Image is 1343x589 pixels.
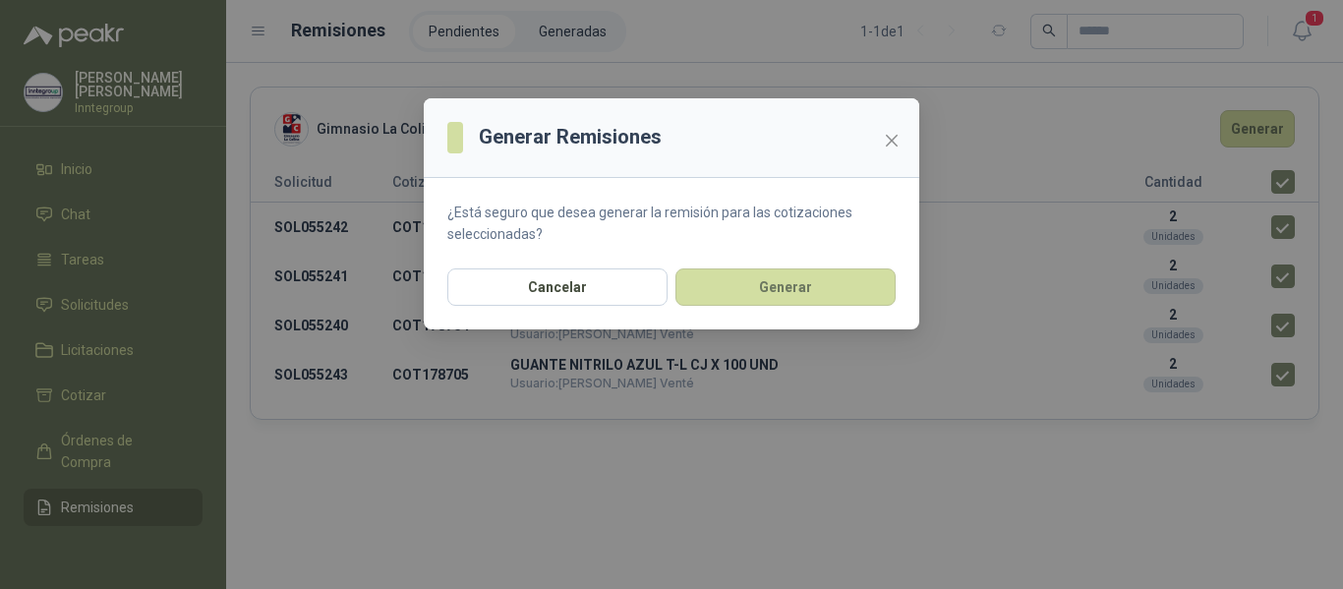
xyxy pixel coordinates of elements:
[447,202,896,245] p: ¿Está seguro que desea generar la remisión para las cotizaciones seleccionadas?
[447,268,668,306] button: Cancelar
[479,122,662,152] h3: Generar Remisiones
[884,133,900,148] span: close
[675,268,896,306] button: Generar
[876,125,907,156] button: Close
